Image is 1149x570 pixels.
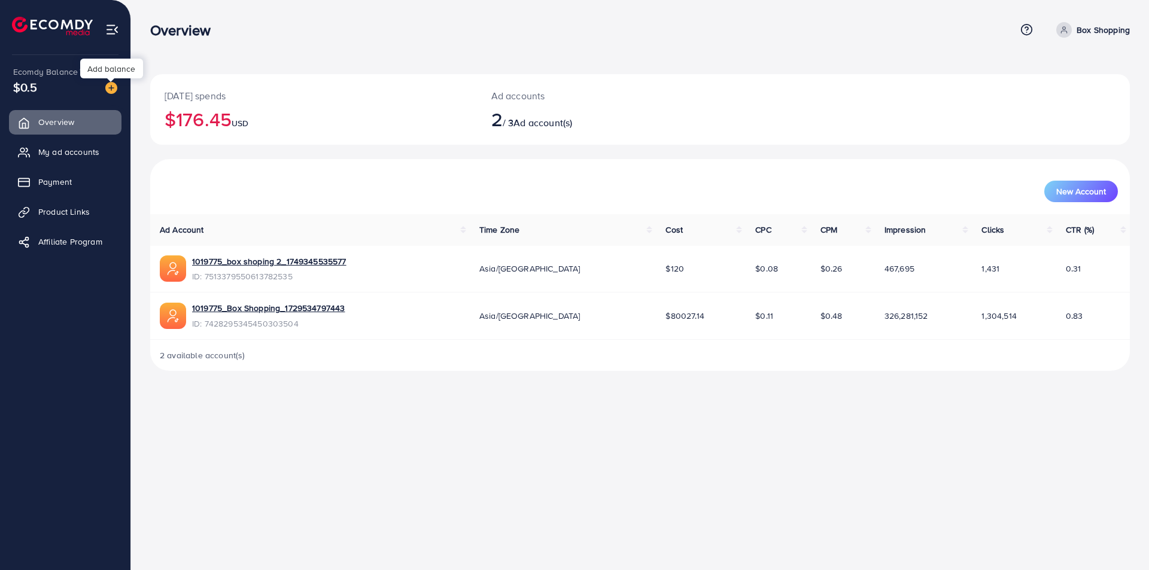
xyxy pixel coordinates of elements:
a: Box Shopping [1051,22,1130,38]
span: Ad account(s) [513,116,572,129]
button: New Account [1044,181,1118,202]
span: ID: 7428295345450303504 [192,318,345,330]
span: $0.26 [820,263,843,275]
a: Product Links [9,200,121,224]
span: 1,304,514 [981,310,1016,322]
div: Add balance [80,59,143,78]
span: Ad Account [160,224,204,236]
span: Product Links [38,206,90,218]
h3: Overview [150,22,220,39]
span: Ecomdy Balance [13,66,78,78]
a: Overview [9,110,121,134]
span: $120 [665,263,684,275]
img: image [105,82,117,94]
span: Asia/[GEOGRAPHIC_DATA] [479,310,580,322]
span: CPC [755,224,771,236]
img: ic-ads-acc.e4c84228.svg [160,303,186,329]
a: My ad accounts [9,140,121,164]
span: New Account [1056,187,1106,196]
p: [DATE] spends [165,89,463,103]
a: Affiliate Program [9,230,121,254]
span: $0.08 [755,263,778,275]
span: 2 available account(s) [160,349,245,361]
span: My ad accounts [38,146,99,158]
span: ID: 7513379550613782535 [192,270,346,282]
span: $0.5 [13,78,38,96]
h2: / 3 [491,108,707,130]
p: Ad accounts [491,89,707,103]
a: 1019775_Box Shopping_1729534797443 [192,302,345,314]
img: menu [105,23,119,36]
span: Asia/[GEOGRAPHIC_DATA] [479,263,580,275]
span: 467,695 [884,263,914,275]
a: Payment [9,170,121,194]
span: 0.31 [1066,263,1081,275]
span: Time Zone [479,224,519,236]
p: Box Shopping [1077,23,1130,37]
span: Impression [884,224,926,236]
img: ic-ads-acc.e4c84228.svg [160,255,186,282]
span: $80027.14 [665,310,704,322]
span: Payment [38,176,72,188]
h2: $176.45 [165,108,463,130]
span: $0.11 [755,310,773,322]
span: Overview [38,116,74,128]
span: CPM [820,224,837,236]
span: 326,281,152 [884,310,928,322]
img: logo [12,17,93,35]
span: Affiliate Program [38,236,102,248]
iframe: Chat [1098,516,1140,561]
span: $0.48 [820,310,843,322]
span: USD [232,117,248,129]
span: Clicks [981,224,1004,236]
span: 1,431 [981,263,999,275]
a: 1019775_box shoping 2_1749345535577 [192,255,346,267]
span: Cost [665,224,683,236]
span: CTR (%) [1066,224,1094,236]
span: 2 [491,105,503,133]
span: 0.83 [1066,310,1083,322]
